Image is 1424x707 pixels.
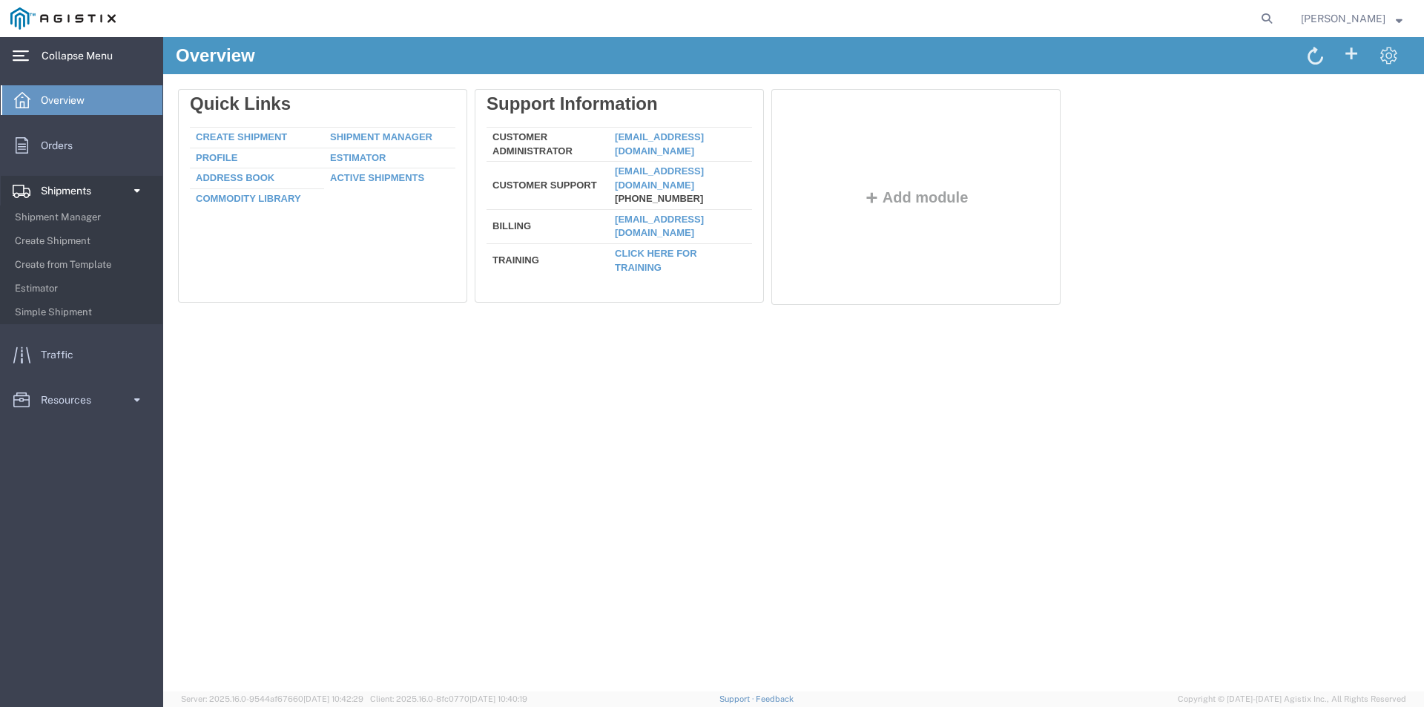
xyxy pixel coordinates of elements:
td: Billing [323,172,446,206]
span: Server: 2025.16.0-9544af67660 [181,694,363,703]
span: Shipments [41,176,102,205]
a: Resources [1,385,162,415]
span: Create from Template [15,250,152,280]
span: Resources [41,385,102,415]
a: Feedback [756,694,794,703]
span: Create Shipment [15,226,152,256]
a: Shipment Manager [167,94,269,105]
td: Training [323,206,446,237]
a: Click here for training [452,211,534,236]
span: Simple Shipment [15,297,152,327]
a: [EMAIL_ADDRESS][DOMAIN_NAME] [452,94,541,119]
span: Estimator [15,274,152,303]
button: [PERSON_NAME] [1300,10,1403,27]
img: logo [10,7,116,30]
button: Add module [696,152,810,168]
td: Customer Administrator [323,91,446,125]
a: [EMAIL_ADDRESS][DOMAIN_NAME] [452,177,541,202]
div: Support Information [323,56,589,77]
a: Address Book [33,135,111,146]
a: [EMAIL_ADDRESS][DOMAIN_NAME] [452,128,541,154]
a: Traffic [1,340,162,369]
span: Overview [41,85,95,115]
span: Copyright © [DATE]-[DATE] Agistix Inc., All Rights Reserved [1178,693,1406,706]
td: Customer Support [323,125,446,173]
span: [DATE] 10:42:29 [303,694,363,703]
a: Overview [1,85,162,115]
a: Estimator [167,115,222,126]
a: Shipments [1,176,162,205]
a: Support [719,694,756,703]
span: Collapse Menu [42,41,123,70]
span: Traffic [41,340,84,369]
span: Shipment Manager [15,203,152,232]
span: Orders [41,131,83,160]
a: Profile [33,115,74,126]
td: [PHONE_NUMBER] [446,125,589,173]
span: Roger Podelco [1301,10,1385,27]
span: Client: 2025.16.0-8fc0770 [370,694,527,703]
a: Commodity Library [33,156,138,167]
a: Orders [1,131,162,160]
a: Active Shipments [167,135,261,146]
iframe: FS Legacy Container [163,37,1424,691]
span: [DATE] 10:40:19 [469,694,527,703]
